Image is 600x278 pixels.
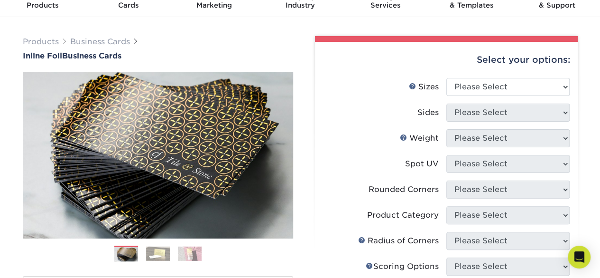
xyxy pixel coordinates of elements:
[323,42,570,78] div: Select your options:
[146,246,170,261] img: Business Cards 02
[178,246,202,261] img: Business Cards 03
[366,261,439,272] div: Scoring Options
[23,51,293,60] a: Inline FoilBusiness Cards
[400,133,439,144] div: Weight
[568,246,591,268] div: Open Intercom Messenger
[367,210,439,221] div: Product Category
[417,107,439,118] div: Sides
[114,242,138,266] img: Business Cards 01
[409,81,439,93] div: Sizes
[23,51,62,60] span: Inline Foil
[405,158,439,170] div: Spot UV
[358,235,439,247] div: Radius of Corners
[70,37,130,46] a: Business Cards
[369,184,439,195] div: Rounded Corners
[23,37,59,46] a: Products
[23,51,293,60] h1: Business Cards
